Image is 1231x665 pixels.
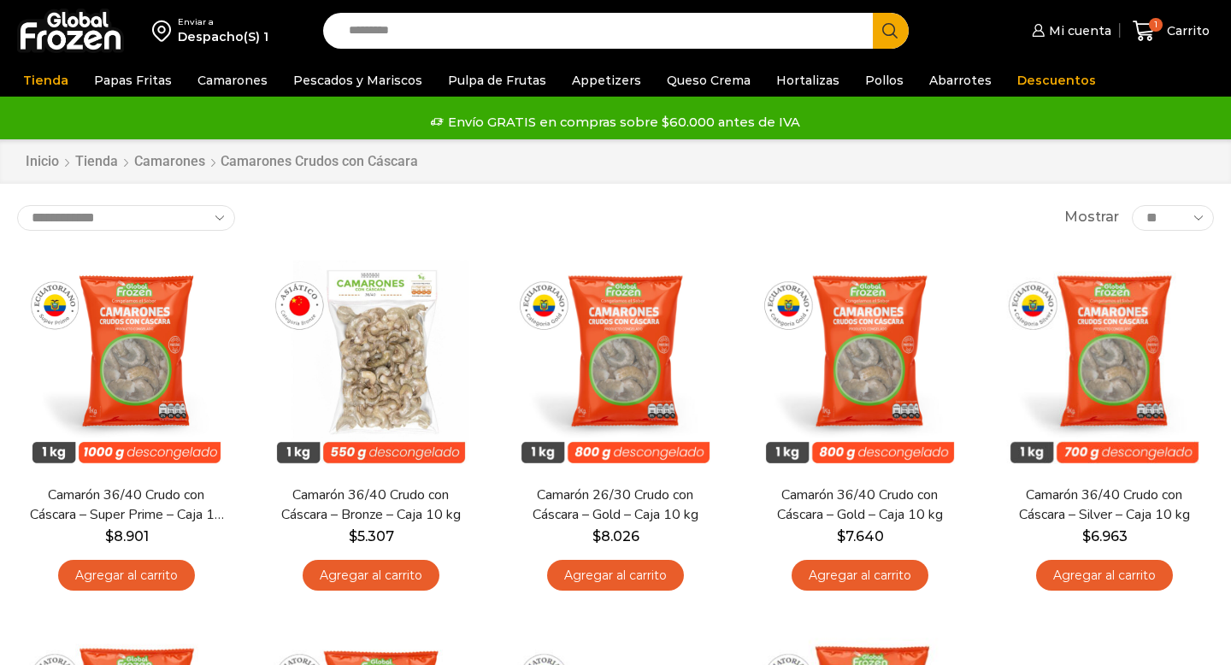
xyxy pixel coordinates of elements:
a: Agregar al carrito: “Camarón 36/40 Crudo con Cáscara - Bronze - Caja 10 kg” [303,560,439,591]
bdi: 7.640 [837,528,884,544]
a: Camarón 36/40 Crudo con Cáscara – Super Prime – Caja 10 kg [28,486,225,525]
h1: Camarones Crudos con Cáscara [221,153,418,169]
a: Pescados y Mariscos [285,64,431,97]
a: Tienda [15,64,77,97]
span: 1 [1149,18,1163,32]
div: Despacho(S) 1 [178,28,268,45]
a: Pulpa de Frutas [439,64,555,97]
span: Mostrar [1064,208,1119,227]
img: address-field-icon.svg [152,16,178,45]
span: $ [1082,528,1091,544]
a: Mi cuenta [1028,14,1111,48]
a: Camarones [133,152,206,172]
a: Papas Fritas [85,64,180,97]
span: $ [837,528,845,544]
bdi: 6.963 [1082,528,1128,544]
a: Agregar al carrito: “Camarón 36/40 Crudo con Cáscara - Silver - Caja 10 kg” [1036,560,1173,591]
a: Inicio [25,152,60,172]
div: Enviar a [178,16,268,28]
a: Tienda [74,152,119,172]
a: 1 Carrito [1128,11,1214,51]
nav: Breadcrumb [25,152,418,172]
a: Queso Crema [658,64,759,97]
button: Search button [873,13,909,49]
bdi: 8.026 [592,528,639,544]
a: Hortalizas [768,64,848,97]
a: Abarrotes [921,64,1000,97]
span: $ [592,528,601,544]
span: $ [349,528,357,544]
a: Camarones [189,64,276,97]
a: Agregar al carrito: “Camarón 26/30 Crudo con Cáscara - Gold - Caja 10 kg” [547,560,684,591]
a: Descuentos [1009,64,1104,97]
a: Camarón 26/30 Crudo con Cáscara – Gold – Caja 10 kg [517,486,714,525]
a: Appetizers [563,64,650,97]
span: Carrito [1163,22,1210,39]
a: Agregar al carrito: “Camarón 36/40 Crudo con Cáscara - Gold - Caja 10 kg” [792,560,928,591]
a: Pollos [857,64,912,97]
select: Pedido de la tienda [17,205,235,231]
a: Camarón 36/40 Crudo con Cáscara – Gold – Caja 10 kg [762,486,958,525]
bdi: 8.901 [105,528,149,544]
span: Mi cuenta [1045,22,1111,39]
a: Camarón 36/40 Crudo con Cáscara – Bronze – Caja 10 kg [273,486,469,525]
a: Camarón 36/40 Crudo con Cáscara – Silver – Caja 10 kg [1006,486,1203,525]
bdi: 5.307 [349,528,394,544]
a: Agregar al carrito: “Camarón 36/40 Crudo con Cáscara - Super Prime - Caja 10 kg” [58,560,195,591]
span: $ [105,528,114,544]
